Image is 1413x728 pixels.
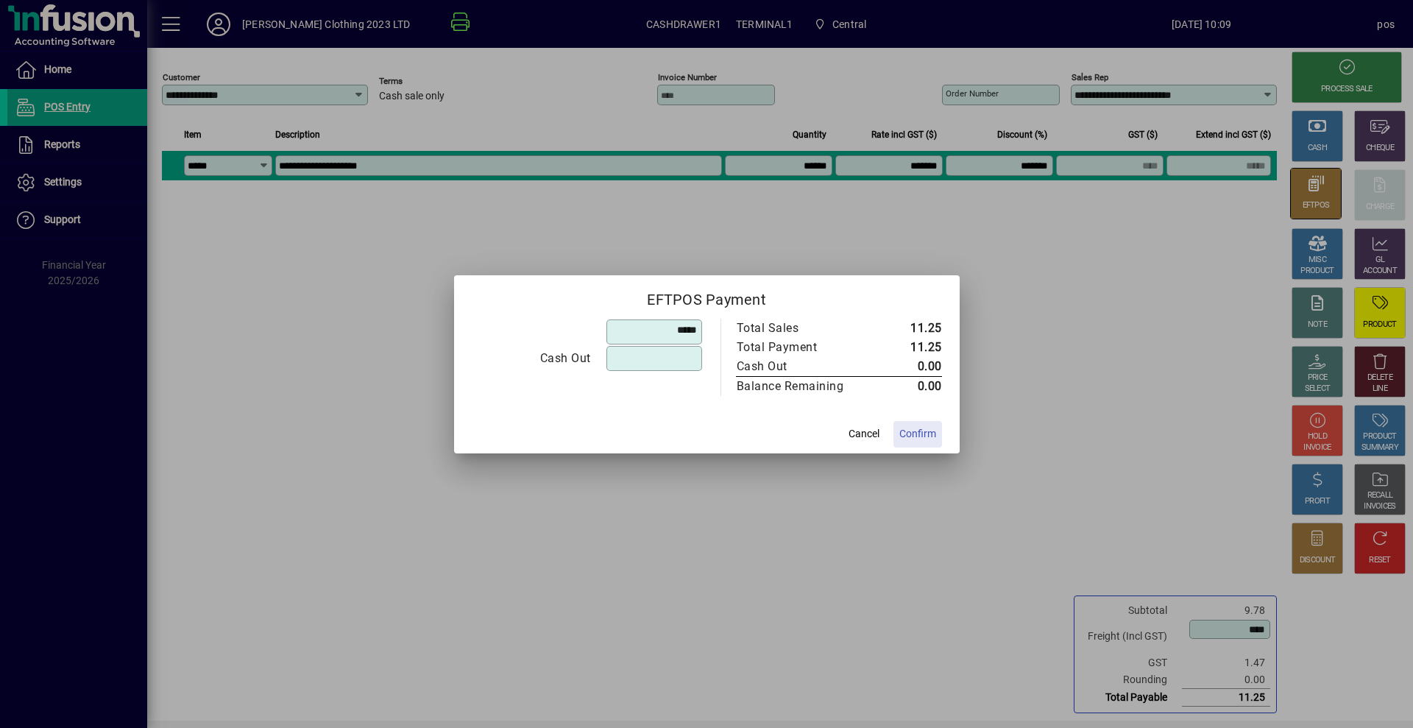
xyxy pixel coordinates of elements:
div: Cash Out [737,358,860,375]
td: 11.25 [875,319,942,338]
td: 11.25 [875,338,942,357]
span: Cancel [849,426,879,442]
button: Cancel [840,421,888,448]
td: Total Payment [736,338,875,357]
button: Confirm [893,421,942,448]
div: Balance Remaining [737,378,860,395]
td: Total Sales [736,319,875,338]
h2: EFTPOS Payment [454,275,960,318]
div: Cash Out [472,350,591,367]
td: 0.00 [875,376,942,396]
span: Confirm [899,426,936,442]
td: 0.00 [875,357,942,377]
